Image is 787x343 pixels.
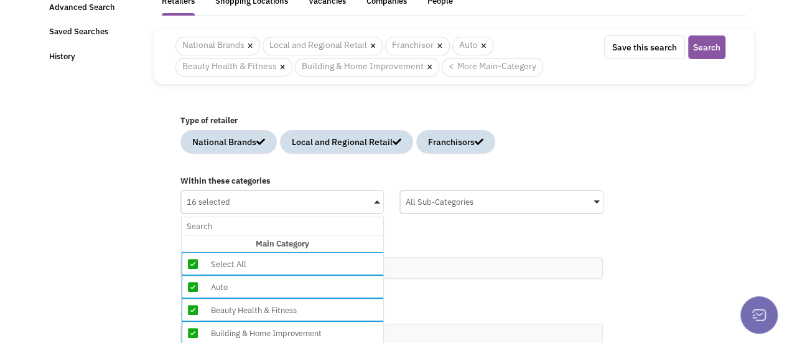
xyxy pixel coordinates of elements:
[437,40,442,52] a: ×
[295,58,439,77] span: Building & Home Improvement
[292,136,401,148] div: Local and Regional Retail
[428,136,483,148] div: Franchisors
[481,40,487,52] a: ×
[427,62,432,73] a: ×
[42,45,146,69] a: History
[452,37,493,55] span: Auto
[248,40,253,52] a: ×
[207,280,406,295] div: Auto
[180,242,603,254] label: By name or keyword
[442,58,543,77] a: < More Main-Category
[182,236,384,252] div: Main Category
[604,35,685,59] button: Save this search
[280,62,286,73] a: ×
[207,256,406,272] div: Select All
[175,58,292,77] span: Beauty Health & Fitness
[401,191,603,210] div: All Sub-Categories
[175,37,260,55] span: National Brands
[192,136,265,148] div: National Brands
[688,35,725,59] button: Search
[370,40,376,52] a: ×
[180,115,603,127] label: Type of retailer
[42,20,146,44] a: Saved Searches
[187,217,379,235] input: 16 selectedMain CategorySelect AllAutoBeauty Health & FitnessBuilding & Home ImprovementBusinessC...
[180,279,282,289] span: Example: Taco Bell or Tacos
[180,176,603,187] label: Within these categories
[385,37,449,55] span: Franchisor
[182,191,384,210] div: 16 selected
[207,326,406,341] div: Building & Home Improvement
[263,37,383,55] span: Local and Regional Retail
[207,303,406,318] div: Beauty Health & Fitness
[180,309,603,321] label: Only retailers co-located with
